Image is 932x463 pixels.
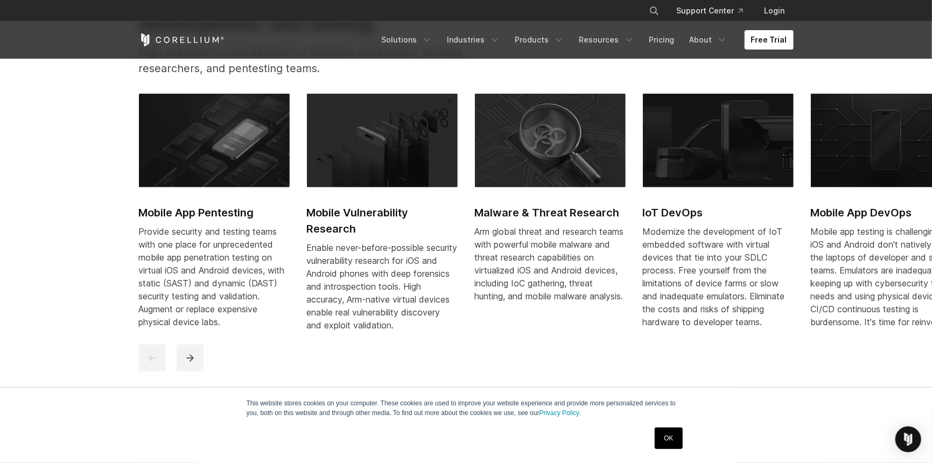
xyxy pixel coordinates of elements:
img: IoT DevOps [643,94,794,187]
a: Mobile Vulnerability Research Mobile Vulnerability Research Enable never-before-possible security... [307,94,458,345]
div: Modernize the development of IoT embedded software with virtual devices that tie into your SDLC p... [643,225,794,328]
button: Search [644,1,664,20]
p: This website stores cookies on your computer. These cookies are used to improve your website expe... [247,398,686,418]
a: Pricing [643,30,681,50]
a: Free Trial [745,30,794,50]
a: Products [509,30,571,50]
div: Provide security and testing teams with one place for unprecedented mobile app penetration testin... [139,225,290,328]
a: Support Center [668,1,752,20]
a: Login [756,1,794,20]
a: About [683,30,734,50]
a: Malware & Threat Research Malware & Threat Research Arm global threat and research teams with pow... [475,94,626,315]
a: Industries [441,30,507,50]
img: Mobile App Pentesting [139,94,290,187]
a: Mobile App Pentesting Mobile App Pentesting Provide security and testing teams with one place for... [139,94,290,341]
div: Navigation Menu [375,30,794,50]
p: High-precision virtual devices for software developers, security researchers, and pentesting teams. [139,44,506,76]
h2: Mobile Vulnerability Research [307,205,458,237]
div: Enable never-before-possible security vulnerability research for iOS and Android phones with deep... [307,241,458,332]
a: Corellium Home [139,33,225,46]
img: Malware & Threat Research [475,94,626,187]
img: Mobile Vulnerability Research [307,94,458,187]
h2: Malware & Threat Research [475,205,626,221]
div: Open Intercom Messenger [895,426,921,452]
a: IoT DevOps IoT DevOps Modernize the development of IoT embedded software with virtual devices tha... [643,94,794,341]
button: next [177,345,204,371]
div: Navigation Menu [636,1,794,20]
a: Solutions [375,30,439,50]
a: Privacy Policy. [539,409,581,417]
button: previous [139,345,166,371]
a: OK [655,427,682,449]
h2: Mobile App Pentesting [139,205,290,221]
div: Arm global threat and research teams with powerful mobile malware and threat research capabilitie... [475,225,626,303]
h2: IoT DevOps [643,205,794,221]
a: Resources [573,30,641,50]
